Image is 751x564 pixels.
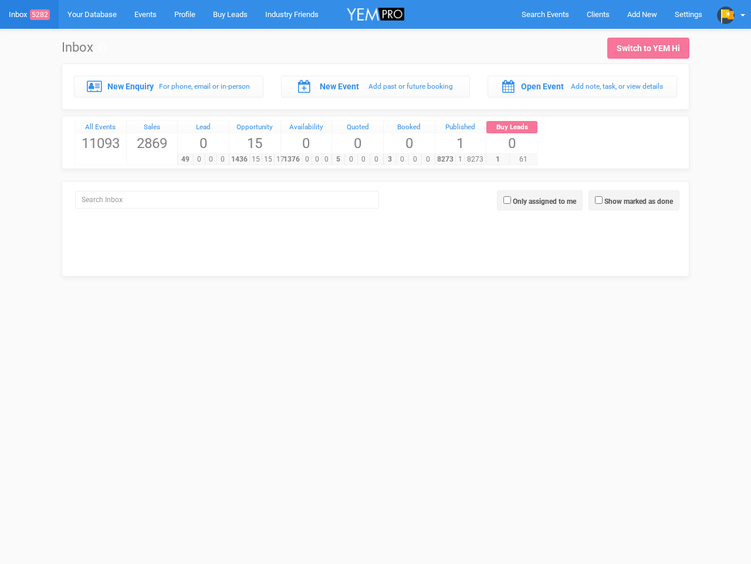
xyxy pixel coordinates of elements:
[408,154,422,165] span: 0
[435,154,456,165] span: 8273
[178,133,229,153] span: 0
[127,133,178,153] span: 2869
[332,133,383,153] span: 0
[322,154,331,165] span: 0
[486,121,537,134] a: Buy Leads
[435,133,486,153] span: 1
[302,154,312,165] span: 0
[229,133,280,153] span: 15
[320,80,359,92] label: New Event
[464,154,486,165] span: 8273
[627,10,657,19] span: Add New
[205,154,217,165] span: 0
[274,154,287,165] span: 17
[421,154,435,165] span: 0
[229,121,280,134] a: Opportunity
[486,154,510,165] span: 1
[455,154,465,165] span: 1
[396,154,410,165] span: 0
[127,121,178,134] a: Sales
[384,133,435,153] span: 0
[75,133,126,153] span: 11093
[384,121,435,134] a: Booked
[75,121,126,134] a: All Events
[509,154,537,165] span: 61
[368,82,453,90] small: Add past or future booking
[370,154,383,165] span: 0
[604,196,673,207] label: Show marked as done
[216,154,229,165] span: 0
[587,10,610,19] span: Clients
[280,154,303,165] span: 1376
[229,154,250,165] span: 1436
[607,38,689,59] a: Switch to YEM Hi
[513,196,576,207] label: Only assigned to me
[30,9,50,20] span: 5282
[312,154,322,165] span: 0
[281,76,471,97] a: New Event Add past or future booking
[522,10,569,19] span: Search Events
[249,154,262,165] span: 15
[331,154,345,165] span: 5
[383,154,397,165] span: 3
[62,41,107,55] h1: Inbox
[281,133,332,153] span: 0
[717,6,735,24] img: profile.png
[159,82,250,90] small: For phone, email or in-person
[571,82,663,90] small: Add note, task, or view details
[107,80,154,92] label: New Enquiry
[74,76,263,97] a: New Enquiry For phone, email or in-person
[435,121,486,134] a: Published
[357,154,371,165] span: 0
[281,121,332,134] a: Availability
[75,191,379,209] input: Search Inbox
[488,76,677,97] a: Open Event Add note, task, or view details
[332,121,383,134] a: Quoted
[521,80,564,92] label: Open Event
[486,133,537,153] span: 0
[617,42,680,54] div: Switch to YEM Hi
[344,154,358,165] span: 0
[193,154,205,165] span: 0
[262,154,275,165] span: 15
[178,121,229,134] a: Lead
[177,154,194,165] span: 49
